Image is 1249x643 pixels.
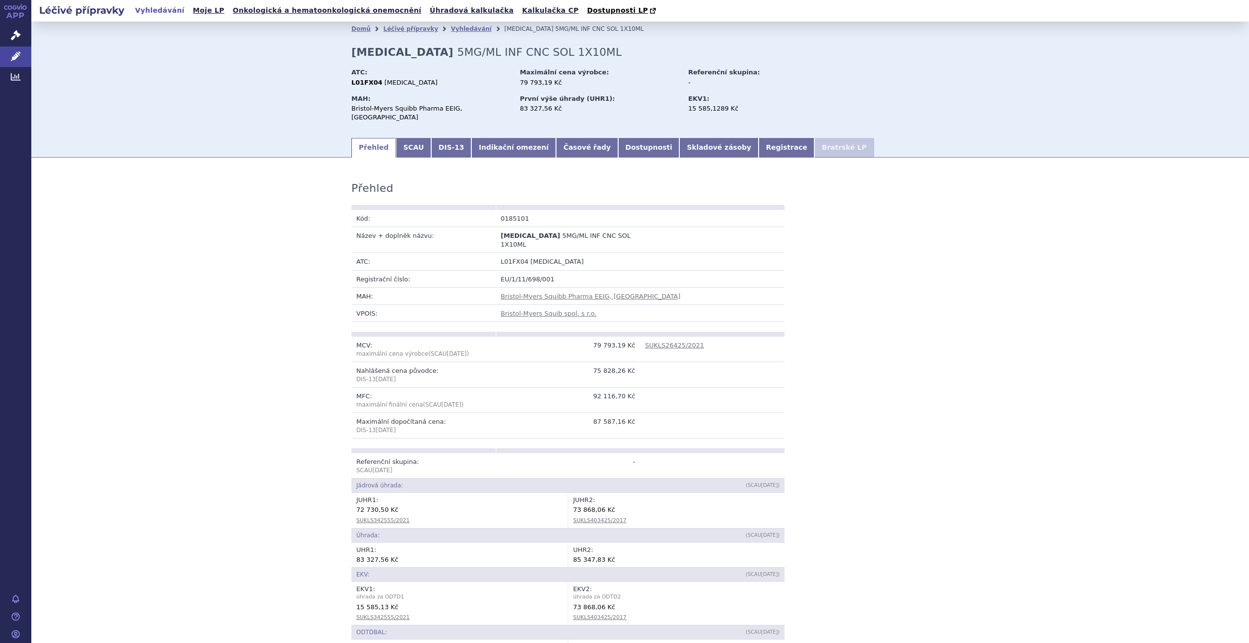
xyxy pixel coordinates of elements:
[573,505,780,514] div: 73 868,06 Kč
[688,69,760,76] strong: Referenční skupina:
[356,401,491,409] p: maximální finální cena
[447,350,467,357] span: [DATE]
[351,270,496,287] td: Registrační číslo:
[746,482,780,488] span: (SCAU )
[376,427,396,434] span: [DATE]
[31,3,132,17] h2: Léčivé přípravky
[618,138,680,158] a: Dostupnosti
[351,138,396,158] a: Přehled
[369,585,373,593] span: 1
[351,227,496,253] td: Název + doplněk názvu:
[356,350,469,357] span: (SCAU )
[351,104,510,122] div: Bristol-Myers Squibb Pharma EEIG, [GEOGRAPHIC_DATA]
[385,79,438,86] span: [MEDICAL_DATA]
[351,625,640,640] td: ODTDBAL:
[688,78,798,87] div: -
[190,4,227,17] a: Moje LP
[501,258,529,265] span: L01FX04
[356,505,563,514] div: 72 730,50 Kč
[496,362,640,388] td: 75 828,26 Kč
[351,305,496,322] td: VPOIS:
[568,543,785,567] td: UHR :
[573,614,626,620] a: SUKLS403425/2017
[351,388,496,413] td: MFC:
[746,629,780,635] span: (SCAU )
[568,582,785,625] td: EKV :
[520,69,609,76] strong: Maximální cena výrobce:
[573,554,780,564] div: 85 347,83 Kč
[351,46,453,58] strong: [MEDICAL_DATA]
[351,413,496,438] td: Maximální dopočítaná cena:
[761,572,778,577] span: [DATE]
[688,95,709,102] strong: EKV1:
[520,78,679,87] div: 79 793,19 Kč
[351,453,496,479] td: Referenční skupina:
[351,528,640,542] td: Úhrada:
[645,342,704,349] a: SUKLS26425/2021
[351,79,382,86] strong: L01FX04
[351,479,640,493] td: Jádrová úhrada:
[356,466,491,475] p: SCAU
[759,138,814,158] a: Registrace
[351,362,496,388] td: Nahlášená cena původce:
[356,426,491,435] p: DIS-13
[230,4,424,17] a: Onkologická a hematoonkologická onemocnění
[496,413,640,438] td: 87 587,16 Kč
[746,532,780,538] span: (SCAU )
[618,594,621,600] span: 2
[496,337,640,362] td: 79 793,19 Kč
[761,532,778,538] span: [DATE]
[471,138,556,158] a: Indikační omezení
[589,496,593,504] span: 2
[356,375,491,384] p: DIS-13
[761,629,778,635] span: [DATE]
[501,310,597,317] a: Bristol-Myers Squib spol. s r.o.
[573,602,780,612] div: 73 868,06 Kč
[351,25,370,32] a: Domů
[587,6,648,14] span: Dostupnosti LP
[351,69,368,76] strong: ATC:
[501,293,680,300] a: Bristol-Myers Squibb Pharma EEIG, [GEOGRAPHIC_DATA]
[351,568,640,582] td: EKV:
[555,25,644,32] span: 5MG/ML INF CNC SOL 1X10ML
[351,582,568,625] td: EKV :
[501,232,560,239] span: [MEDICAL_DATA]
[457,46,622,58] span: 5MG/ML INF CNC SOL 1X10ML
[679,138,758,158] a: Skladové zásoby
[356,593,563,601] span: úhrada za ODTD
[351,253,496,270] td: ATC:
[423,401,463,408] span: (SCAU )
[376,376,396,383] span: [DATE]
[351,543,568,567] td: UHR :
[383,25,438,32] a: Léčivé přípravky
[441,401,462,408] span: [DATE]
[356,554,563,564] div: 83 327,56 Kč
[746,572,780,577] span: (SCAU )
[351,337,496,362] td: MCV:
[520,104,679,113] div: 83 327,56 Kč
[356,602,563,612] div: 15 585,13 Kč
[496,210,640,227] td: 0185101
[351,95,370,102] strong: MAH:
[520,95,615,102] strong: První výše úhrady (UHR1):
[356,614,410,620] a: SUKLS342555/2021
[587,546,591,553] span: 2
[501,232,630,248] span: 5MG/ML INF CNC SOL 1X10ML
[556,138,618,158] a: Časové řady
[351,210,496,227] td: Kód:
[568,493,785,528] td: JUHR :
[584,4,661,18] a: Dostupnosti LP
[356,517,410,524] a: SUKLS342555/2021
[504,25,553,32] span: [MEDICAL_DATA]
[688,104,798,113] div: 15 585,1289 Kč
[132,4,187,17] a: Vyhledávání
[531,258,584,265] span: [MEDICAL_DATA]
[451,25,491,32] a: Vyhledávání
[351,493,568,528] td: JUHR :
[356,350,428,357] span: maximální cena výrobce
[586,585,590,593] span: 2
[573,593,780,601] span: úhrada za ODTD
[496,270,785,287] td: EU/1/11/698/001
[761,482,778,488] span: [DATE]
[372,496,376,504] span: 1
